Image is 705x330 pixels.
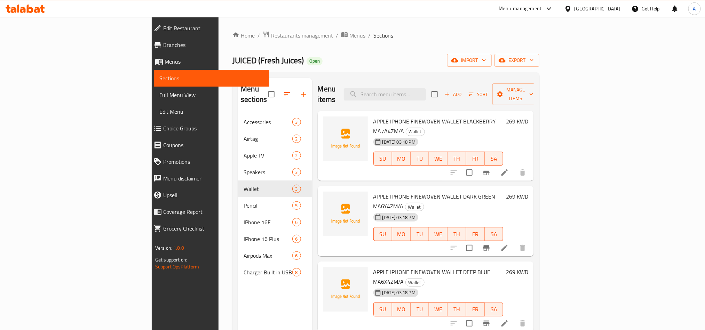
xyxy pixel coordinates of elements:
span: Open [307,58,323,64]
button: Branch-specific-item [478,164,495,181]
span: TH [450,154,463,164]
div: Apple TV2 [238,147,312,164]
button: WE [429,152,447,166]
button: MO [392,303,411,316]
span: TH [450,229,463,239]
span: APPLE IPHONE FINEWOVEN WALLET BLACKBERRY MA7A4ZM/A [373,116,496,136]
div: Pencil [244,201,292,210]
span: Manage items [498,86,533,103]
a: Coupons [148,137,269,153]
span: Speakers [244,168,292,176]
button: delete [514,164,531,181]
span: Accessories [244,118,292,126]
div: items [292,251,301,260]
button: delete [514,240,531,256]
button: TU [411,152,429,166]
div: items [292,135,301,143]
span: Grocery Checklist [163,224,264,233]
a: Restaurants management [263,31,333,40]
span: FR [469,229,482,239]
a: Support.OpsPlatform [155,262,199,271]
a: Sections [154,70,269,87]
span: WE [432,154,445,164]
span: 6 [293,236,301,242]
div: items [292,201,301,210]
span: export [500,56,534,65]
span: Full Menu View [159,91,264,99]
button: SA [485,227,503,241]
span: FR [469,304,482,314]
span: 6 [293,252,301,259]
span: 3 [293,186,301,192]
div: Airpods Max6 [238,247,312,264]
span: Select all sections [264,87,279,102]
img: APPLE IPHONE FINEWOVEN WALLET DARK GREEN MA6Y4ZM/A [323,192,368,236]
button: TH [447,152,466,166]
nav: Menu sections [238,111,312,283]
span: [DATE] 03:18 PM [380,214,418,221]
span: Branches [163,41,264,49]
span: SU [377,154,389,164]
div: Wallet [405,203,424,211]
div: Wallet3 [238,180,312,197]
span: Wallet [405,203,424,211]
div: Open [307,57,323,65]
span: FR [469,154,482,164]
button: Sort [467,89,490,100]
div: items [292,268,301,276]
li: / [368,31,371,40]
span: Menu disclaimer [163,174,264,183]
div: IPhone 16E6 [238,214,312,231]
span: Get support on: [155,255,187,264]
button: SU [373,152,392,166]
span: SA [488,229,500,239]
span: WE [432,229,445,239]
span: Select to update [462,241,477,255]
span: SA [488,304,500,314]
h6: 269 KWD [506,267,528,277]
div: items [292,235,301,243]
span: 5 [293,202,301,209]
span: Airpods Max [244,251,292,260]
span: 2 [293,152,301,159]
div: Speakers3 [238,164,312,180]
div: IPhone 16E [244,218,292,226]
li: / [336,31,338,40]
span: MO [395,154,408,164]
span: Choice Groups [163,124,264,132]
span: [DATE] 03:18 PM [380,139,418,145]
button: import [447,54,492,67]
span: Wallet [244,185,292,193]
a: Menus [341,31,365,40]
span: Version: [155,243,172,252]
a: Coverage Report [148,203,269,220]
button: TU [411,303,429,316]
button: SA [485,303,503,316]
span: Sort sections [279,86,295,103]
a: Branches [148,37,269,53]
button: Manage items [492,83,539,105]
a: Menu disclaimer [148,170,269,187]
div: Pencil5 [238,197,312,214]
button: SU [373,227,392,241]
div: Wallet [405,278,425,287]
a: Edit menu item [500,319,509,328]
span: 8 [293,269,301,276]
button: TH [447,227,466,241]
div: Airtag [244,135,292,143]
span: 2 [293,136,301,142]
div: items [292,118,301,126]
span: Menus [165,57,264,66]
h6: 269 KWD [506,192,528,201]
span: Restaurants management [271,31,333,40]
button: FR [466,152,485,166]
span: Upsell [163,191,264,199]
span: Edit Restaurant [163,24,264,32]
a: Grocery Checklist [148,220,269,237]
span: 3 [293,119,301,126]
span: Select section [427,87,442,102]
span: Coupons [163,141,264,149]
span: APPLE IPHONE FINEWOVEN WALLET DEEP BLUE MA6X4ZM/A [373,267,491,287]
